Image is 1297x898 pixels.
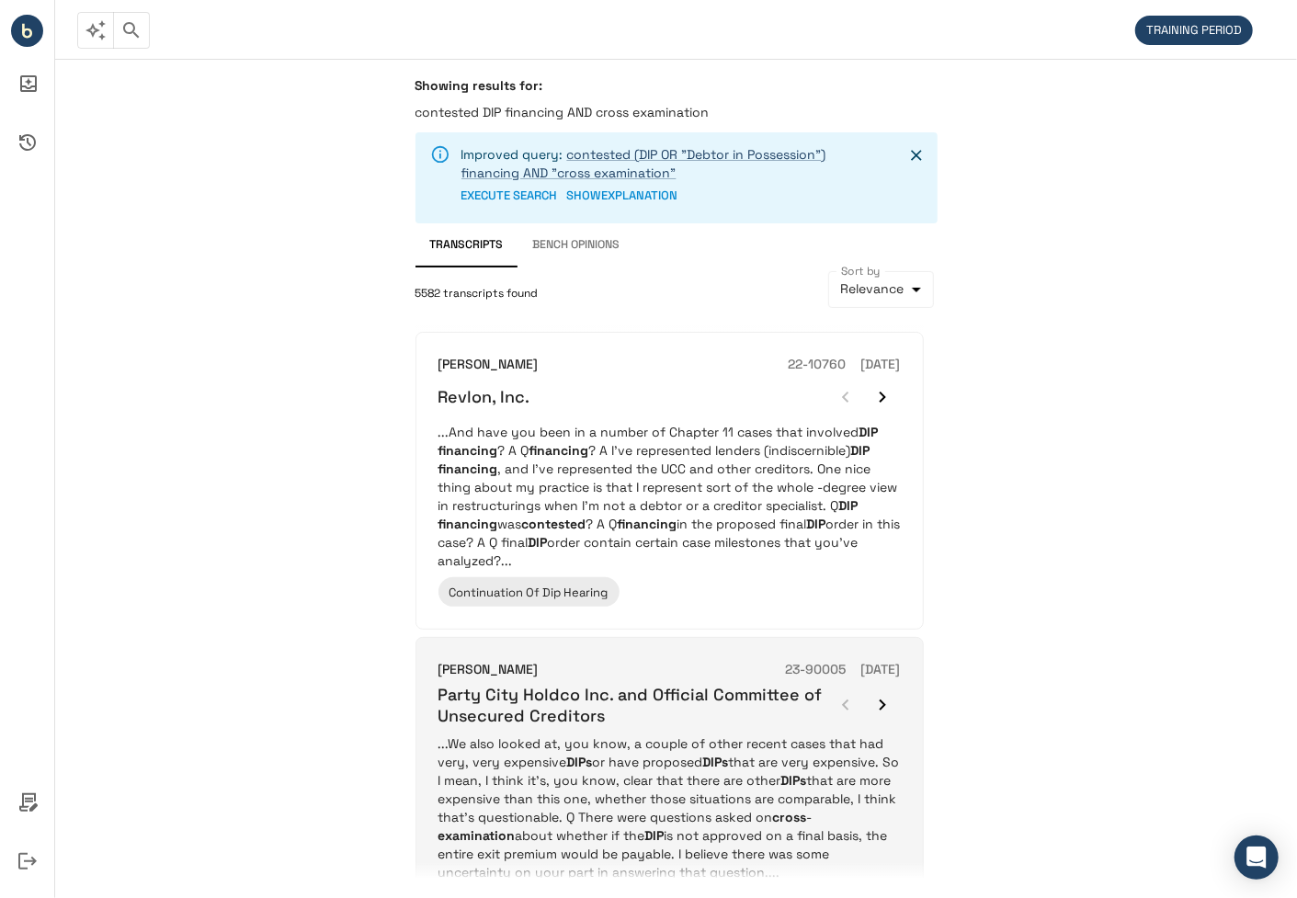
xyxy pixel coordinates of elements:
em: DIP [807,516,826,532]
p: Improved query: [461,145,888,182]
em: financing [618,516,677,532]
div: We are not billing you for your initial period of in-app activity. [1135,16,1262,45]
em: financing [438,460,498,477]
em: examination [438,827,516,844]
em: DIPs [781,772,807,789]
h6: 23-90005 [786,660,847,680]
button: Close [903,142,930,169]
button: Transcripts [415,223,518,267]
label: Sort by [841,263,881,278]
span: 5582 transcripts found [415,285,539,303]
h6: [DATE] [861,660,901,680]
em: DIPs [567,754,593,770]
span: TRAINING PERIOD [1135,22,1253,38]
a: contested (DIP OR "Debtor in Possession") financing AND "cross examination" [461,146,826,181]
em: DIP [645,827,665,844]
div: Open Intercom Messenger [1234,835,1279,880]
h6: Revlon, Inc. [438,386,530,407]
p: ...We also looked at, you know, a couple of other recent cases that had very, very expensive or h... [438,734,901,881]
em: DIP [859,424,879,440]
em: contested [522,516,586,532]
em: DIP [839,497,859,514]
em: financing [438,516,498,532]
h6: [DATE] [861,355,901,375]
span: Continuation Of Dip Hearing [449,585,609,600]
h6: [PERSON_NAME] [438,660,539,680]
p: ...And have you been in a number of Chapter 11 cases that involved ? A Q ? A I've represented len... [438,423,901,570]
em: cross [773,809,807,825]
h6: [PERSON_NAME] [438,355,539,375]
em: financing [438,442,498,459]
h6: 22-10760 [789,355,847,375]
button: EXECUTE SEARCH [461,182,558,210]
h6: Party City Holdco Inc. and Official Committee of Unsecured Creditors [438,684,827,727]
p: contested DIP financing AND cross examination [415,103,938,121]
em: DIPs [703,754,729,770]
em: DIP [851,442,870,459]
em: DIP [529,534,548,551]
div: Relevance [828,271,934,308]
h6: Showing results for: [415,77,938,94]
button: SHOWEXPLANATION [567,182,678,210]
em: financing [529,442,589,459]
button: Bench Opinions [518,223,635,267]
